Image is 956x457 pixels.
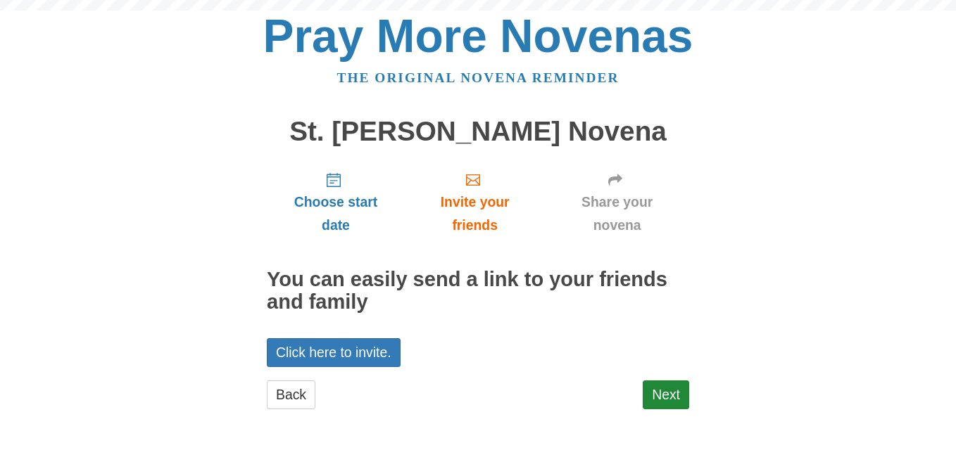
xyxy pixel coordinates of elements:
[337,70,619,85] a: The original novena reminder
[419,191,531,237] span: Invite your friends
[405,160,545,244] a: Invite your friends
[643,380,689,409] a: Next
[559,191,675,237] span: Share your novena
[267,269,689,314] h2: You can easily send a link to your friends and family
[267,160,405,244] a: Choose start date
[267,380,315,409] a: Back
[281,191,391,237] span: Choose start date
[267,338,401,367] a: Click here to invite.
[267,117,689,147] h1: St. [PERSON_NAME] Novena
[263,10,693,62] a: Pray More Novenas
[545,160,689,244] a: Share your novena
